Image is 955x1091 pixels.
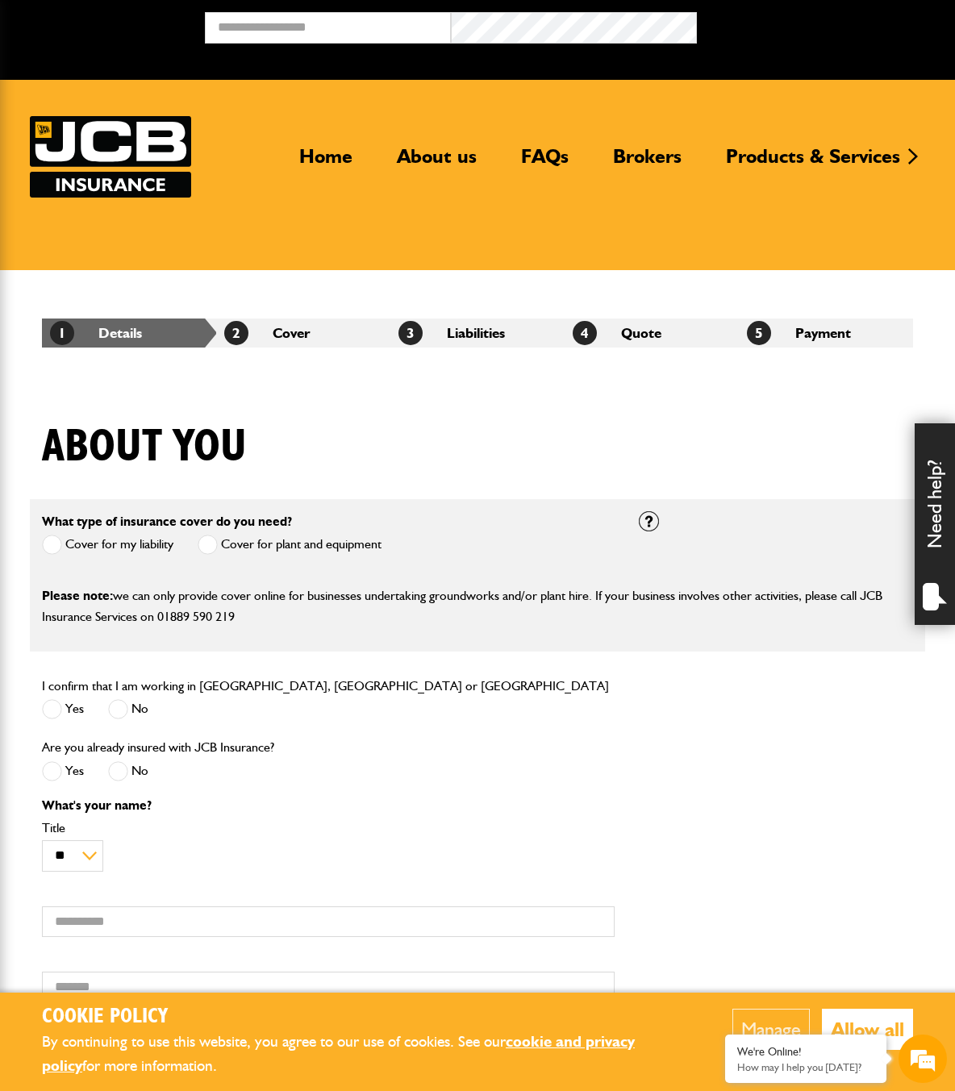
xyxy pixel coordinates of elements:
span: 2 [224,321,248,345]
label: No [108,699,148,719]
a: JCB Insurance Services [30,116,191,198]
span: 1 [50,321,74,345]
label: Are you already insured with JCB Insurance? [42,741,274,754]
label: Cover for plant and equipment [198,535,382,555]
p: By continuing to use this website, you agree to our use of cookies. See our for more information. [42,1030,683,1079]
span: 4 [573,321,597,345]
label: I confirm that I am working in [GEOGRAPHIC_DATA], [GEOGRAPHIC_DATA] or [GEOGRAPHIC_DATA] [42,680,609,693]
img: JCB Insurance Services logo [30,116,191,198]
div: We're Online! [737,1045,874,1059]
span: Please note: [42,588,113,603]
button: Allow all [822,1009,913,1050]
p: we can only provide cover online for businesses undertaking groundworks and/or plant hire. If you... [42,585,913,627]
label: Title [42,822,615,835]
div: Need help? [915,423,955,625]
h1: About you [42,420,247,474]
h2: Cookie Policy [42,1005,683,1030]
p: How may I help you today? [737,1061,874,1073]
span: 3 [398,321,423,345]
a: FAQs [509,144,581,181]
li: Payment [739,319,913,348]
li: Cover [216,319,390,348]
label: Cover for my liability [42,535,173,555]
li: Liabilities [390,319,565,348]
a: Home [287,144,365,181]
a: About us [385,144,489,181]
button: Manage [732,1009,810,1050]
a: Brokers [601,144,694,181]
label: No [108,761,148,781]
button: Broker Login [697,12,943,37]
label: Yes [42,761,84,781]
a: Products & Services [714,144,912,181]
p: What's your name? [42,799,615,812]
li: Quote [565,319,739,348]
label: What type of insurance cover do you need? [42,515,292,528]
li: Details [42,319,216,348]
span: 5 [747,321,771,345]
label: Yes [42,699,84,719]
